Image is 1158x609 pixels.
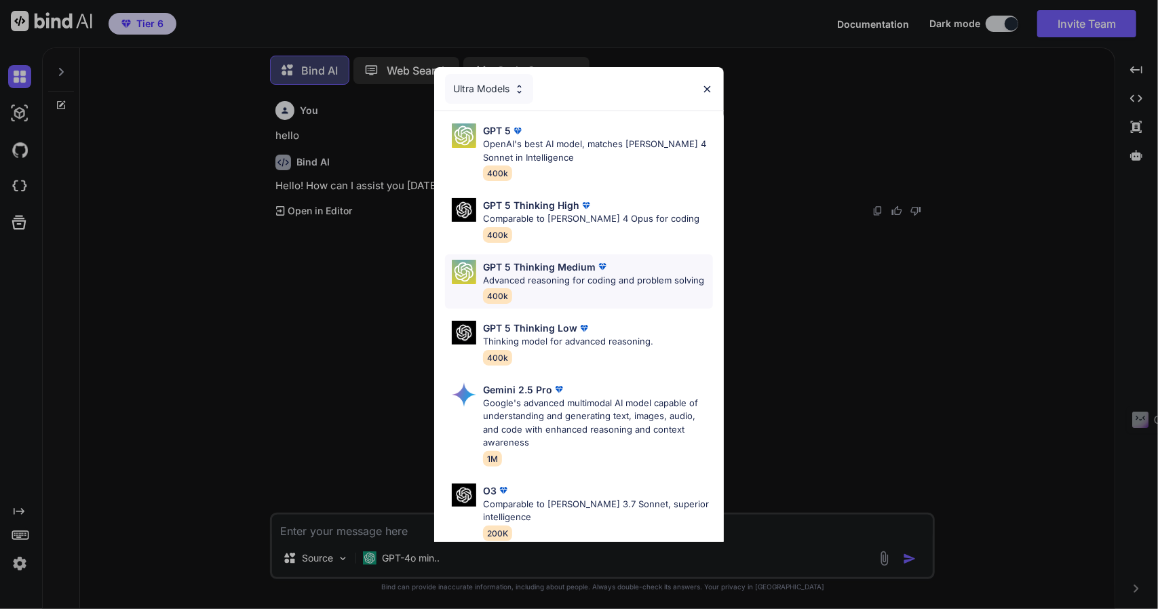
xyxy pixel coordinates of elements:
[497,484,510,497] img: premium
[483,526,512,541] span: 200K
[483,138,713,164] p: OpenAI's best AI model, matches [PERSON_NAME] 4 Sonnet in Intelligence
[483,274,704,288] p: Advanced reasoning for coding and problem solving
[452,198,476,222] img: Pick Models
[514,83,525,95] img: Pick Models
[483,288,512,304] span: 400k
[483,498,713,524] p: Comparable to [PERSON_NAME] 3.7 Sonnet, superior intelligence
[452,260,476,284] img: Pick Models
[483,335,653,349] p: Thinking model for advanced reasoning.
[483,227,512,243] span: 400k
[483,165,512,181] span: 400k
[596,260,609,273] img: premium
[483,321,577,335] p: GPT 5 Thinking Low
[452,321,476,345] img: Pick Models
[701,83,713,95] img: close
[483,397,713,450] p: Google's advanced multimodal AI model capable of understanding and generating text, images, audio...
[483,451,502,467] span: 1M
[483,350,512,366] span: 400k
[452,382,476,407] img: Pick Models
[452,123,476,148] img: Pick Models
[577,321,591,335] img: premium
[579,199,593,212] img: premium
[483,123,511,138] p: GPT 5
[445,74,533,104] div: Ultra Models
[483,212,699,226] p: Comparable to [PERSON_NAME] 4 Opus for coding
[483,484,497,498] p: O3
[511,124,524,138] img: premium
[483,260,596,274] p: GPT 5 Thinking Medium
[483,198,579,212] p: GPT 5 Thinking High
[552,382,566,396] img: premium
[483,382,552,397] p: Gemini 2.5 Pro
[452,484,476,507] img: Pick Models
